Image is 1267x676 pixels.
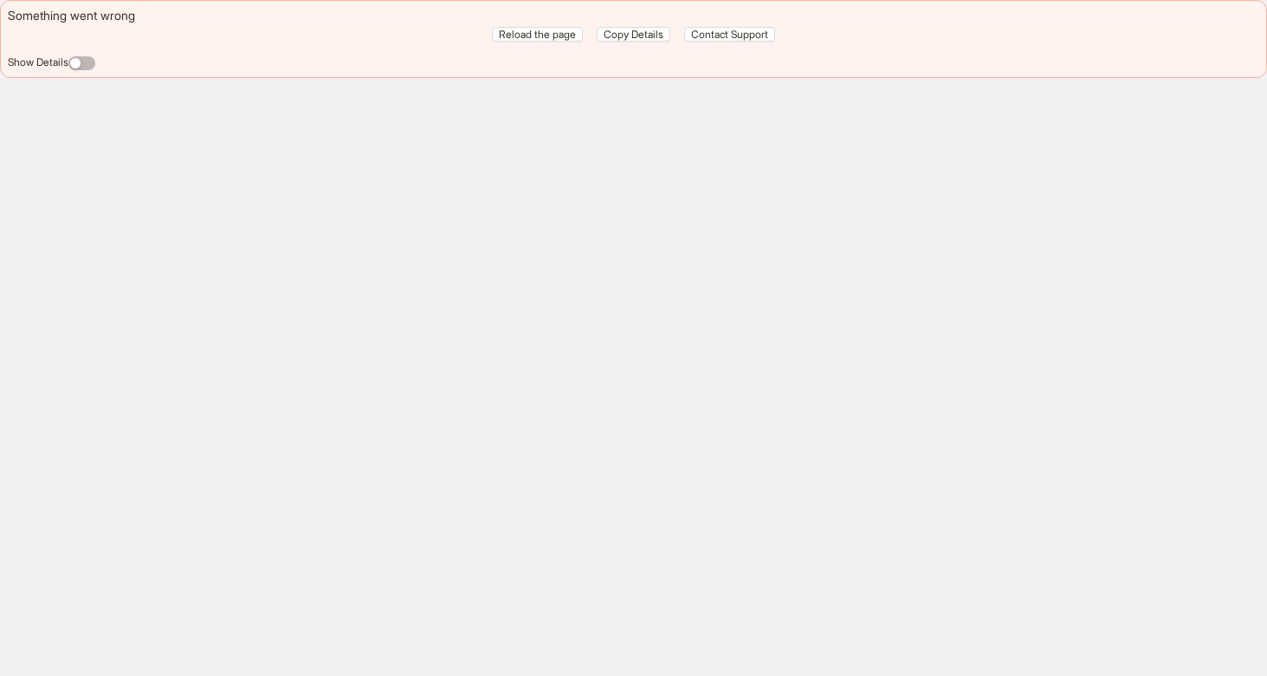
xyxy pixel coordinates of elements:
button: Reload the page [492,27,583,42]
span: Copy Details [604,28,663,41]
span: Reload the page [499,28,576,41]
button: Contact Support [684,27,775,42]
label: Show Details [8,55,68,68]
div: Something went wrong [8,8,1259,23]
span: Contact Support [691,28,768,41]
button: Copy Details [597,27,670,42]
